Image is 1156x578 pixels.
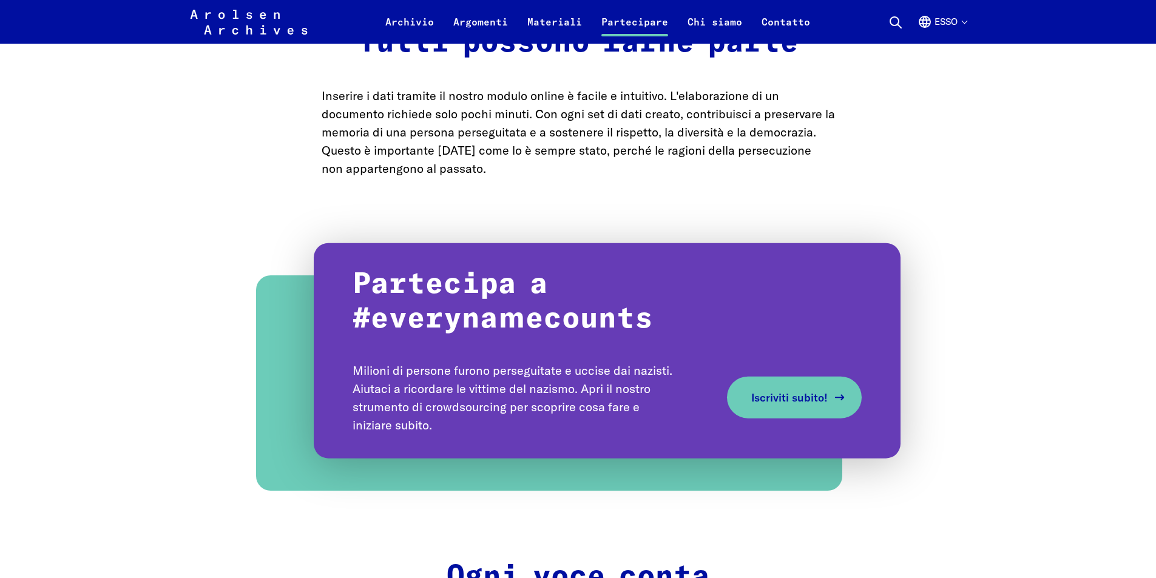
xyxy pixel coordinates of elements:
[444,15,518,44] a: Argomenti
[751,391,828,405] font: Iscriviti subito!
[918,15,967,44] button: Inglese, selezione della lingua
[678,15,752,44] a: Chi siamo
[353,269,653,334] font: Partecipa a #everynamecounts
[762,16,810,28] font: Contatto
[727,377,862,418] a: Iscriviti subito!
[453,16,508,28] font: Argomenti
[353,363,672,432] font: Milioni di persone furono perseguitate e uccise dai nazisti. Aiutaci a ricordare le vittime del n...
[322,88,835,176] font: Inserire i dati tramite il nostro modulo online è facile e intuitivo. L'elaborazione di un docume...
[592,15,678,44] a: Partecipare
[752,15,820,44] a: Contatto
[935,16,958,27] font: esso
[376,7,820,36] nav: Primario
[376,15,444,44] a: Archivio
[601,16,668,28] font: Partecipare
[358,29,799,58] font: Tutti possono farne parte
[385,16,434,28] font: Archivio
[688,16,742,28] font: Chi siamo
[527,16,582,28] font: Materiali
[518,15,592,44] a: Materiali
